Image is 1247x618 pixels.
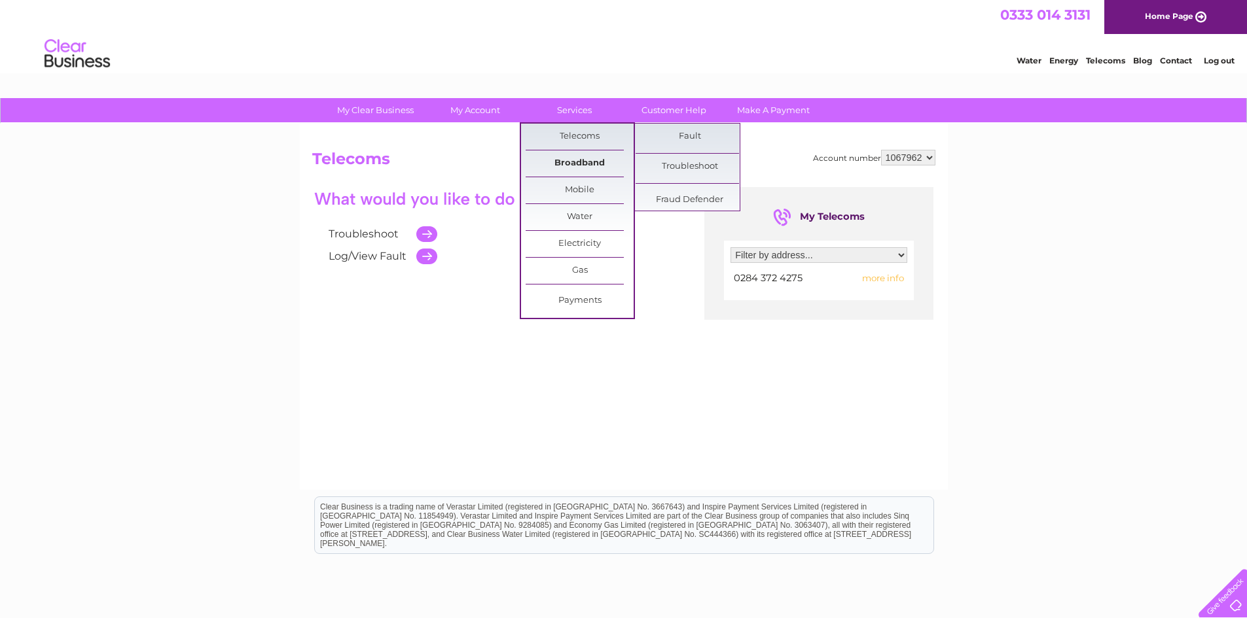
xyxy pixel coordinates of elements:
a: 0333 014 3131 [1000,7,1091,23]
a: My Clear Business [321,98,429,122]
a: Telecoms [1086,56,1125,65]
a: Customer Help [620,98,728,122]
span: 0284 372 4275 [734,272,803,284]
a: Water [526,204,634,230]
a: Gas [526,258,634,284]
a: Troubleshoot [636,154,744,180]
h2: Telecoms [312,150,935,175]
img: logo.png [44,34,111,74]
a: Fault [636,124,744,150]
a: Telecoms [526,124,634,150]
span: more info [862,273,904,283]
a: Broadband [526,150,634,177]
a: Electricity [526,231,634,257]
a: Log/View Fault [329,250,407,262]
a: Water [1017,56,1041,65]
a: Fraud Defender [636,187,744,213]
a: Services [520,98,628,122]
div: Clear Business is a trading name of Verastar Limited (registered in [GEOGRAPHIC_DATA] No. 3667643... [315,7,933,63]
div: My Telecoms [773,207,865,228]
a: Contact [1160,56,1192,65]
a: Troubleshoot [329,228,399,240]
a: Log out [1204,56,1235,65]
a: Payments [526,288,634,314]
a: Energy [1049,56,1078,65]
a: My Account [421,98,529,122]
div: Account number [813,150,935,165]
a: Make A Payment [719,98,827,122]
a: Blog [1133,56,1152,65]
a: Mobile [526,177,634,203]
